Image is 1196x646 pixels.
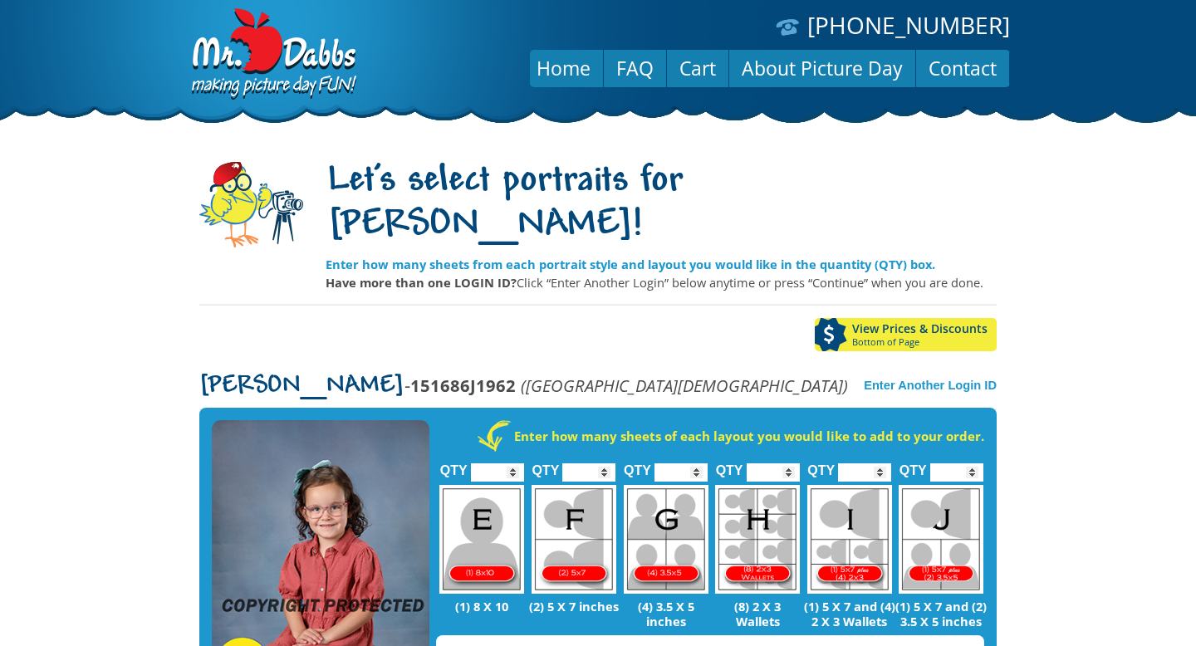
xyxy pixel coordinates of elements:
[895,599,988,629] p: (1) 5 X 7 and (2) 3.5 X 5 inches
[715,485,800,594] img: H
[524,48,603,88] a: Home
[326,273,997,291] p: Click “Enter Another Login” below anytime or press “Continue” when you are done.
[667,48,728,88] a: Cart
[410,374,516,397] strong: 151686J1962
[199,376,848,395] p: -
[439,485,524,594] img: E
[624,445,651,486] label: QTY
[852,337,997,347] span: Bottom of Page
[807,9,1010,41] a: [PHONE_NUMBER]
[899,445,927,486] label: QTY
[514,428,984,444] strong: Enter how many sheets of each layout you would like to add to your order.
[528,599,620,614] p: (2) 5 X 7 inches
[807,445,835,486] label: QTY
[899,485,983,594] img: J
[326,274,517,291] strong: Have more than one LOGIN ID?
[815,318,997,351] a: View Prices & DiscountsBottom of Page
[186,8,359,101] img: Dabbs Company
[712,599,804,629] p: (8) 2 X 3 Wallets
[729,48,915,88] a: About Picture Day
[624,485,708,594] img: G
[716,445,743,486] label: QTY
[532,445,559,486] label: QTY
[199,162,303,247] img: camera-mascot
[326,256,935,272] strong: Enter how many sheets from each portrait style and layout you would like in the quantity (QTY) box.
[916,48,1009,88] a: Contact
[436,599,528,614] p: (1) 8 X 10
[864,379,997,392] a: Enter Another Login ID
[604,48,666,88] a: FAQ
[807,485,892,594] img: I
[803,599,895,629] p: (1) 5 X 7 and (4) 2 X 3 Wallets
[521,374,848,397] em: ([GEOGRAPHIC_DATA][DEMOGRAPHIC_DATA])
[620,599,712,629] p: (4) 3.5 X 5 inches
[199,373,404,399] span: [PERSON_NAME]
[326,160,997,248] h1: Let's select portraits for [PERSON_NAME]!
[532,485,616,594] img: F
[440,445,468,486] label: QTY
